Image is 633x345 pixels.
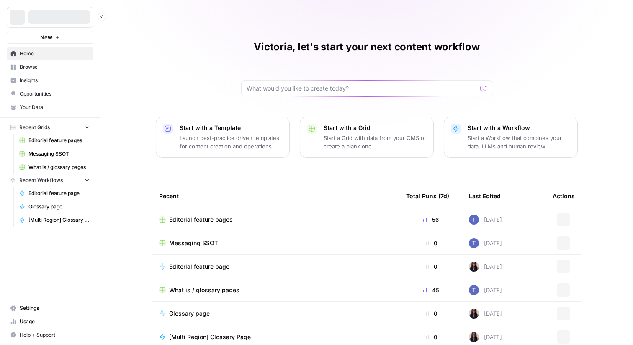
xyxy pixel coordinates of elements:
[469,238,479,248] img: x8yczxid6s1iziywf4pp8m9fenlh
[7,328,93,342] button: Help + Support
[553,184,575,208] div: Actions
[15,200,93,213] a: Glossary page
[7,31,93,44] button: New
[468,134,571,150] p: Start a Workflow that combines your data, LLMs and human review
[7,60,93,74] a: Browse
[469,332,502,342] div: [DATE]
[156,117,290,158] button: Start with a TemplateLaunch best-practice driven templates for content creation and operations
[20,77,90,84] span: Insights
[159,286,393,294] a: What is / glossary pages
[406,184,449,208] div: Total Runs (7d)
[15,187,93,200] a: Editorial feature page
[169,309,210,318] span: Glossary page
[7,301,93,315] a: Settings
[7,74,93,87] a: Insights
[20,304,90,312] span: Settings
[444,117,578,158] button: Start with a WorkflowStart a Workflow that combines your data, LLMs and human review
[159,333,393,341] a: [Multi Region] Glossary Page
[169,239,218,247] span: Messaging SSOT
[19,124,50,131] span: Recent Grids
[7,315,93,328] a: Usage
[28,150,90,158] span: Messaging SSOT
[7,174,93,187] button: Recent Workflows
[469,262,479,272] img: rox323kbkgutb4wcij4krxobkpon
[469,262,502,272] div: [DATE]
[469,184,501,208] div: Last Edited
[469,285,479,295] img: x8yczxid6s1iziywf4pp8m9fenlh
[159,262,393,271] a: Editorial feature page
[20,63,90,71] span: Browse
[15,213,93,227] a: [Multi Region] Glossary Page
[20,331,90,339] span: Help + Support
[406,286,455,294] div: 45
[469,332,479,342] img: rox323kbkgutb4wcij4krxobkpon
[159,184,393,208] div: Recent
[15,134,93,147] a: Editorial feature pages
[7,87,93,101] a: Opportunities
[469,215,502,225] div: [DATE]
[406,239,455,247] div: 0
[324,124,427,132] p: Start with a Grid
[406,215,455,224] div: 56
[406,262,455,271] div: 0
[406,309,455,318] div: 0
[406,333,455,341] div: 0
[169,262,229,271] span: Editorial feature page
[180,134,283,150] p: Launch best-practice driven templates for content creation and operations
[468,124,571,132] p: Start with a Workflow
[20,50,90,57] span: Home
[324,134,427,150] p: Start a Grid with data from your CMS or create a blank one
[7,47,93,60] a: Home
[40,33,52,42] span: New
[20,90,90,98] span: Opportunities
[300,117,434,158] button: Start with a GridStart a Grid with data from your CMS or create a blank one
[19,176,63,184] span: Recent Workflows
[469,238,502,248] div: [DATE]
[169,286,239,294] span: What is / glossary pages
[15,161,93,174] a: What is / glossary pages
[15,147,93,161] a: Messaging SSOT
[28,163,90,171] span: What is / glossary pages
[254,40,479,54] h1: Victoria, let's start your next content workflow
[180,124,283,132] p: Start with a Template
[159,215,393,224] a: Editorial feature pages
[7,101,93,114] a: Your Data
[28,203,90,210] span: Glossary page
[28,216,90,224] span: [Multi Region] Glossary Page
[469,215,479,225] img: x8yczxid6s1iziywf4pp8m9fenlh
[20,104,90,111] span: Your Data
[7,121,93,134] button: Recent Grids
[20,318,90,325] span: Usage
[28,189,90,197] span: Editorial feature page
[28,137,90,144] span: Editorial feature pages
[169,215,233,224] span: Editorial feature pages
[469,309,502,319] div: [DATE]
[159,309,393,318] a: Glossary page
[169,333,251,341] span: [Multi Region] Glossary Page
[469,285,502,295] div: [DATE]
[159,239,393,247] a: Messaging SSOT
[247,84,477,93] input: What would you like to create today?
[469,309,479,319] img: rox323kbkgutb4wcij4krxobkpon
